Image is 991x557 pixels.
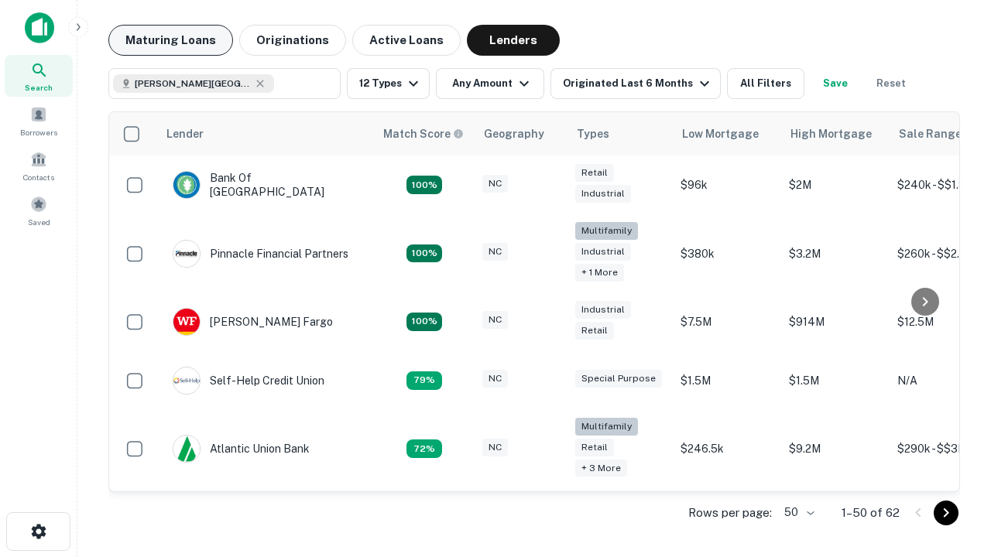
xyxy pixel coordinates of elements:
[173,308,333,336] div: [PERSON_NAME] Fargo
[28,216,50,228] span: Saved
[406,371,442,390] div: Matching Properties: 11, hasApolloMatch: undefined
[781,351,890,410] td: $1.5M
[673,112,781,155] th: Low Mortgage
[25,81,53,94] span: Search
[383,125,464,142] div: Capitalize uses an advanced AI algorithm to match your search with the best lender. The match sco...
[5,145,73,186] a: Contacts
[563,74,714,93] div: Originated Last 6 Months
[108,25,233,56] button: Maturing Loans
[781,292,890,351] td: $914M
[374,112,475,155] th: Capitalize uses an advanced AI algorithm to match your search with the best lender. The match sco...
[173,171,358,199] div: Bank Of [GEOGRAPHIC_DATA]
[568,112,673,155] th: Types
[173,309,200,335] img: picture
[467,25,560,56] button: Lenders
[406,176,442,194] div: Matching Properties: 14, hasApolloMatch: undefined
[482,311,508,329] div: NC
[173,436,200,462] img: picture
[673,214,781,292] td: $380k
[482,370,508,388] div: NC
[866,68,916,99] button: Reset
[383,125,461,142] h6: Match Score
[914,384,991,458] iframe: Chat Widget
[781,112,890,155] th: High Mortgage
[577,125,609,143] div: Types
[20,126,57,138] span: Borrowers
[790,125,872,143] div: High Mortgage
[781,487,890,546] td: $3.3M
[550,68,721,99] button: Originated Last 6 Months
[166,125,204,143] div: Lender
[406,313,442,331] div: Matching Properties: 15, hasApolloMatch: undefined
[475,112,568,155] th: Geography
[673,487,781,546] td: $200k
[135,77,251,91] span: [PERSON_NAME][GEOGRAPHIC_DATA], [GEOGRAPHIC_DATA]
[406,439,442,458] div: Matching Properties: 10, hasApolloMatch: undefined
[575,460,627,477] div: + 3 more
[575,243,631,261] div: Industrial
[436,68,544,99] button: Any Amount
[575,322,614,340] div: Retail
[25,12,54,43] img: capitalize-icon.png
[173,241,200,267] img: picture
[575,301,631,319] div: Industrial
[673,410,781,488] td: $246.5k
[482,175,508,193] div: NC
[5,100,73,142] a: Borrowers
[173,240,348,268] div: Pinnacle Financial Partners
[406,244,442,263] div: Matching Properties: 25, hasApolloMatch: undefined
[575,222,638,240] div: Multifamily
[173,367,200,394] img: picture
[5,190,73,231] a: Saved
[682,125,759,143] div: Low Mortgage
[173,435,310,463] div: Atlantic Union Bank
[482,243,508,261] div: NC
[484,125,544,143] div: Geography
[575,418,638,436] div: Multifamily
[811,68,860,99] button: Save your search to get updates of matches that match your search criteria.
[347,68,430,99] button: 12 Types
[781,155,890,214] td: $2M
[781,410,890,488] td: $9.2M
[575,164,614,182] div: Retail
[157,112,374,155] th: Lender
[673,155,781,214] td: $96k
[842,504,900,522] p: 1–50 of 62
[482,439,508,456] div: NC
[778,501,817,524] div: 50
[239,25,346,56] button: Originations
[173,367,324,395] div: Self-help Credit Union
[899,125,962,143] div: Sale Range
[934,501,958,525] button: Go to next page
[352,25,461,56] button: Active Loans
[5,55,73,97] a: Search
[575,264,624,282] div: + 1 more
[173,172,200,198] img: picture
[575,185,631,203] div: Industrial
[727,68,804,99] button: All Filters
[673,292,781,351] td: $7.5M
[688,504,772,522] p: Rows per page:
[781,214,890,292] td: $3.2M
[23,171,54,183] span: Contacts
[673,351,781,410] td: $1.5M
[575,370,662,388] div: Special Purpose
[575,439,614,456] div: Retail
